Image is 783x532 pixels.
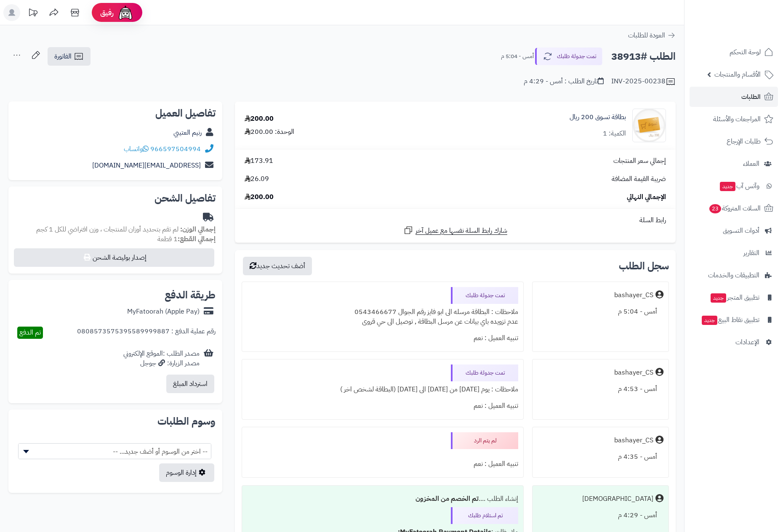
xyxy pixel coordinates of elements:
[124,144,149,154] a: واتساب
[690,310,778,330] a: تطبيق نقاط البيعجديد
[603,129,626,138] div: الكمية: 1
[690,42,778,62] a: لوحة التحكم
[614,436,653,445] div: bashayer_CS
[166,375,214,393] button: استرداد المبلغ
[123,359,200,368] div: مصدر الزيارة: جوجل
[159,463,214,482] a: إدارة الوسوم
[690,198,778,218] a: السلات المتروكة23
[123,349,200,368] div: مصدر الطلب :الموقع الإلكتروني
[247,304,518,330] div: ملاحظات : البطاقة مرسله الى ابو فايز رقم الجوال 0543466677 عدم تزويده باي بيانات عن مرسل البطاقة ...
[743,158,759,170] span: العملاء
[719,180,759,192] span: وآتس آب
[713,113,761,125] span: المراجعات والأسئلة
[709,204,721,213] span: 23
[15,193,216,203] h2: تفاصيل الشحن
[92,160,201,170] a: [EMAIL_ADDRESS][DOMAIN_NAME]
[501,52,534,61] small: أمس - 5:04 م
[538,381,663,397] div: أمس - 4:53 م
[245,127,294,137] div: الوحدة: 200.00
[157,234,216,244] small: 1 قطعة
[726,24,775,41] img: logo-2.png
[614,368,653,378] div: bashayer_CS
[535,48,602,65] button: تمت جدولة طلبك
[247,330,518,346] div: تنبيه العميل : نعم
[538,507,663,524] div: أمس - 4:29 م
[36,224,178,234] span: لم تقم بتحديد أوزان للمنتجات ، وزن افتراضي للكل 1 كجم
[582,494,653,504] div: [DEMOGRAPHIC_DATA]
[627,192,666,202] span: الإجمالي النهائي
[451,364,518,381] div: تمت جدولة طلبك
[690,87,778,107] a: الطلبات
[150,144,201,154] a: 966597504994
[19,327,41,338] span: تم الدفع
[19,444,211,460] span: -- اختر من الوسوم أو أضف جديد... --
[451,507,518,524] div: تم استلام طلبك
[48,47,91,66] a: الفاتورة
[702,316,717,325] span: جديد
[238,215,672,225] div: رابط السلة
[701,314,759,326] span: تطبيق نقاط البيع
[710,292,759,303] span: تطبيق المتجر
[538,303,663,320] div: أمس - 5:04 م
[614,290,653,300] div: bashayer_CS
[415,494,479,504] b: تم الخصم من المخزون
[18,443,211,459] span: -- اختر من الوسوم أو أضف جديد... --
[117,4,134,21] img: ai-face.png
[178,234,216,244] strong: إجمالي القطع:
[415,226,507,236] span: شارك رابط السلة نفسها مع عميل آخر
[22,4,43,23] a: تحديثات المنصة
[100,8,114,18] span: رفيق
[714,69,761,80] span: الأقسام والمنتجات
[451,432,518,449] div: لم يتم الرد
[247,491,518,507] div: إنشاء الطلب ....
[15,416,216,426] h2: وسوم الطلبات
[247,456,518,472] div: تنبيه العميل : نعم
[245,114,274,124] div: 200.00
[570,112,626,122] a: بطاقة تسوق 200 ريال
[690,243,778,263] a: التقارير
[720,182,735,191] span: جديد
[690,221,778,241] a: أدوات التسويق
[690,332,778,352] a: الإعدادات
[524,77,604,86] div: تاريخ الطلب : أمس - 4:29 م
[612,174,666,184] span: ضريبة القيمة المضافة
[730,46,761,58] span: لوحة التحكم
[690,287,778,308] a: تطبيق المتجرجديد
[15,108,216,118] h2: تفاصيل العميل
[741,91,761,103] span: الطلبات
[690,109,778,129] a: المراجعات والأسئلة
[690,154,778,174] a: العملاء
[613,156,666,166] span: إجمالي سعر المنتجات
[708,202,761,214] span: السلات المتروكة
[54,51,72,61] span: الفاتورة
[243,257,312,275] button: أضف تحديث جديد
[743,247,759,259] span: التقارير
[633,109,666,142] img: 1670315502-200-90x90.png
[77,327,216,339] div: رقم عملية الدفع : 0808573575395589999887
[403,225,507,236] a: شارك رابط السلة نفسها مع عميل آخر
[690,265,778,285] a: التطبيقات والخدمات
[690,131,778,152] a: طلبات الإرجاع
[14,248,214,267] button: إصدار بوليصة الشحن
[127,307,200,317] div: MyFatoorah (Apple Pay)
[247,381,518,398] div: ملاحظات : يوم [DATE] من [DATE] الى [DATE] (البطاقة لشخص اخر )
[245,174,269,184] span: 26.09
[619,261,669,271] h3: سجل الطلب
[723,225,759,237] span: أدوات التسويق
[708,269,759,281] span: التطبيقات والخدمات
[165,290,216,300] h2: طريقة الدفع
[173,128,202,138] a: رنيم العتيبي
[180,224,216,234] strong: إجمالي الوزن:
[727,136,761,147] span: طلبات الإرجاع
[690,176,778,196] a: وآتس آبجديد
[711,293,726,303] span: جديد
[245,156,273,166] span: 173.91
[247,398,518,414] div: تنبيه العميل : نعم
[451,287,518,304] div: تمت جدولة طلبك
[735,336,759,348] span: الإعدادات
[611,48,676,65] h2: الطلب #38913
[611,77,676,87] div: INV-2025-00238
[628,30,665,40] span: العودة للطلبات
[245,192,274,202] span: 200.00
